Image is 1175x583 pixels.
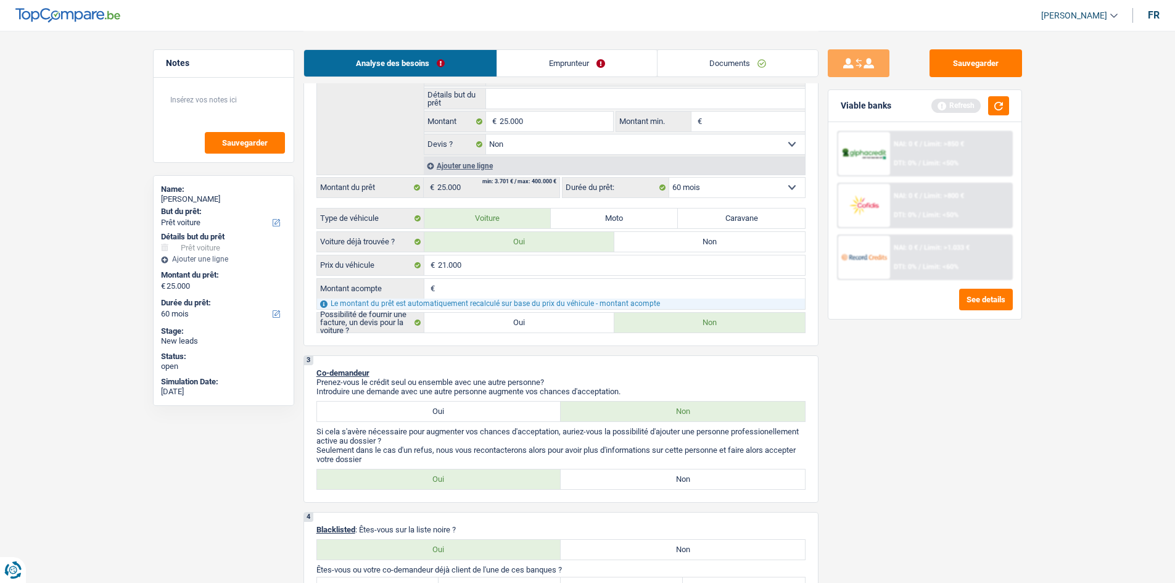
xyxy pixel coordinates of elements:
[894,263,917,271] span: DTI: 0%
[161,352,286,362] div: Status:
[316,368,369,378] span: Co-demandeur
[424,157,805,175] div: Ajouter une ligne
[161,298,284,308] label: Durée du prêt:
[424,89,487,109] label: Détails but du prêt
[551,209,678,228] label: Moto
[161,326,286,336] div: Stage:
[959,289,1013,310] button: See details
[482,179,556,184] div: min: 3.701 € / max: 400.000 €
[920,192,922,200] span: /
[316,445,806,464] p: Seulement dans le cas d'un refus, nous vous recontacterons alors pour avoir plus d'informations s...
[161,232,286,242] div: Détails but du prêt
[497,50,657,76] a: Emprunteur
[841,194,887,217] img: Cofidis
[316,378,806,387] p: Prenez-vous le crédit seul ou ensemble avec une autre personne?
[931,99,981,112] div: Refresh
[161,387,286,397] div: [DATE]
[918,211,921,219] span: /
[316,525,355,534] span: Blacklisted
[316,565,806,574] p: Êtes-vous ou votre co-demandeur déjà client de l'une de ces banques ?
[317,299,805,309] div: Le montant du prêt est automatiquement recalculé sur base du prix du véhicule - montant acompte
[1148,9,1160,21] div: fr
[924,140,964,148] span: Limit: >850 €
[304,513,313,522] div: 4
[424,112,487,131] label: Montant
[304,356,313,365] div: 3
[920,140,922,148] span: /
[161,336,286,346] div: New leads
[841,101,891,111] div: Viable banks
[317,313,424,333] label: Possibilité de fournir une facture, un devis pour la voiture ?
[561,540,805,560] label: Non
[614,313,805,333] label: Non
[561,469,805,489] label: Non
[924,244,970,252] span: Limit: >1.033 €
[486,112,500,131] span: €
[424,279,438,299] span: €
[923,159,959,167] span: Limit: <50%
[317,209,424,228] label: Type de véhicule
[923,211,959,219] span: Limit: <50%
[222,139,268,147] span: Sauvegarder
[841,147,887,161] img: AlphaCredit
[918,263,921,271] span: /
[614,232,805,252] label: Non
[161,207,284,217] label: But du prêt:
[616,112,691,131] label: Montant min.
[918,159,921,167] span: /
[166,58,281,68] h5: Notes
[304,50,497,76] a: Analyse des besoins
[1041,10,1107,21] span: [PERSON_NAME]
[317,469,561,489] label: Oui
[317,178,424,197] label: Montant du prêt
[317,402,561,421] label: Oui
[424,134,487,154] label: Devis ?
[894,211,917,219] span: DTI: 0%
[161,377,286,387] div: Simulation Date:
[563,178,669,197] label: Durée du prêt:
[15,8,120,23] img: TopCompare Logo
[316,427,806,445] p: Si cela s'avère nécessaire pour augmenter vos chances d'acceptation, auriez-vous la possibilité d...
[424,209,551,228] label: Voiture
[691,112,705,131] span: €
[841,246,887,268] img: Record Credits
[678,209,805,228] label: Caravane
[424,232,615,252] label: Oui
[658,50,818,76] a: Documents
[316,525,806,534] p: : Êtes-vous sur la liste noire ?
[924,192,964,200] span: Limit: >800 €
[161,281,165,291] span: €
[316,387,806,396] p: Introduire une demande avec une autre personne augmente vos chances d'acceptation.
[894,140,918,148] span: NAI: 0 €
[920,244,922,252] span: /
[894,192,918,200] span: NAI: 0 €
[317,255,424,275] label: Prix du véhicule
[561,402,805,421] label: Non
[205,132,285,154] button: Sauvegarder
[317,232,424,252] label: Voiture déjà trouvée ?
[424,255,438,275] span: €
[894,244,918,252] span: NAI: 0 €
[1031,6,1118,26] a: [PERSON_NAME]
[161,184,286,194] div: Name:
[424,178,437,197] span: €
[923,263,959,271] span: Limit: <60%
[930,49,1022,77] button: Sauvegarder
[317,540,561,560] label: Oui
[161,270,284,280] label: Montant du prêt:
[424,313,615,333] label: Oui
[317,279,424,299] label: Montant acompte
[161,362,286,371] div: open
[161,255,286,263] div: Ajouter une ligne
[894,159,917,167] span: DTI: 0%
[161,194,286,204] div: [PERSON_NAME]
